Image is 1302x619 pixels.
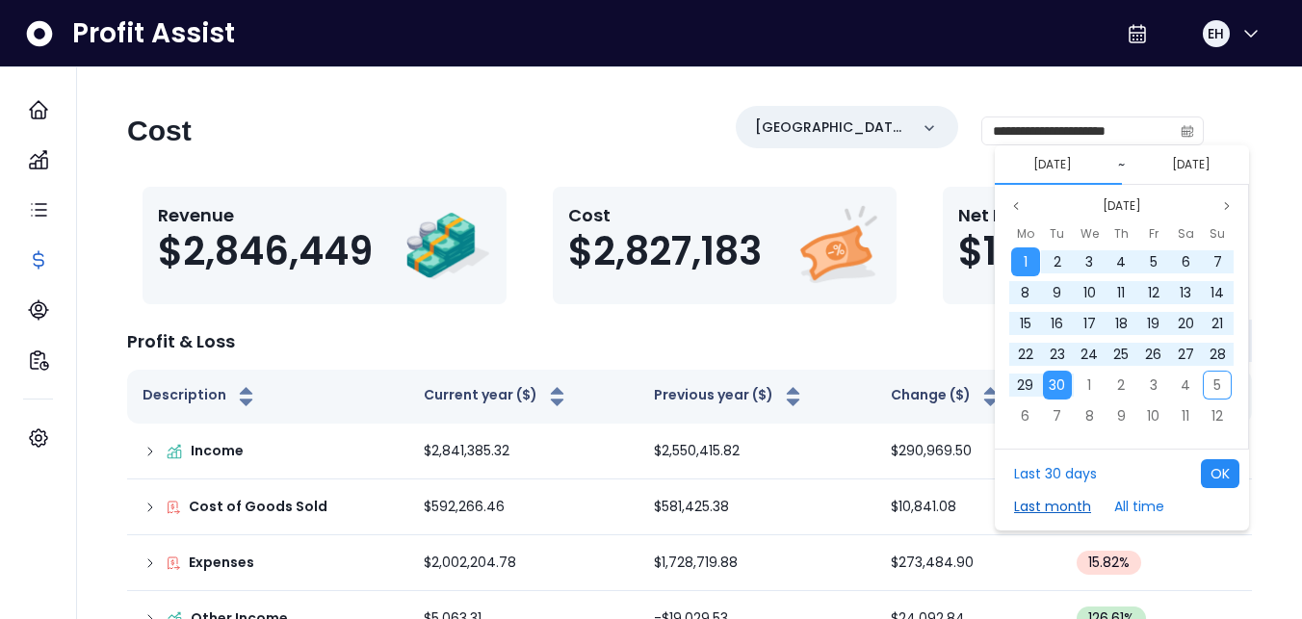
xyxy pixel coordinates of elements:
[1053,406,1061,426] span: 7
[1202,370,1234,400] div: 05 Oct 2025
[1049,375,1065,395] span: 30
[1106,277,1137,308] div: 11 Sep 2025
[1178,314,1194,333] span: 20
[1150,375,1158,395] span: 3
[1169,370,1201,400] div: 04 Oct 2025
[1021,406,1029,426] span: 6
[638,424,875,479] td: $2,550,415.82
[404,202,491,289] img: Revenue
[1041,246,1073,277] div: 02 Sep 2025
[1050,345,1065,364] span: 23
[1150,252,1158,271] span: 5
[1106,339,1137,370] div: 25 Sep 2025
[72,16,235,51] span: Profit Assist
[1147,314,1159,333] span: 19
[1211,283,1224,302] span: 14
[794,202,881,289] img: Cost
[1009,308,1041,339] div: 15 Sep 2025
[408,479,638,535] td: $592,266.46
[958,202,1103,228] p: Net Income
[1213,375,1221,395] span: 5
[1169,221,1201,246] div: Saturday
[1210,345,1226,364] span: 28
[1050,222,1064,245] span: Tu
[1026,153,1080,176] button: Select start date
[1169,400,1201,431] div: 11 Oct 2025
[1117,375,1125,395] span: 2
[1182,406,1189,426] span: 11
[1020,314,1031,333] span: 15
[1211,314,1223,333] span: 21
[1145,345,1161,364] span: 26
[1009,221,1041,246] div: Monday
[1147,406,1159,426] span: 10
[1105,492,1174,521] button: All time
[1074,400,1106,431] div: 08 Oct 2025
[568,228,762,274] span: $2,827,183
[654,385,805,408] button: Previous year ($)
[1085,252,1093,271] span: 3
[958,228,1103,274] span: $19,266
[158,202,373,228] p: Revenue
[1041,221,1073,246] div: Tuesday
[1137,400,1169,431] div: 10 Oct 2025
[1210,222,1225,245] span: Su
[1169,339,1201,370] div: 27 Sep 2025
[1118,155,1125,174] span: ~
[1181,124,1194,138] svg: calendar
[1009,277,1041,308] div: 08 Sep 2025
[1074,370,1106,400] div: 01 Oct 2025
[1054,252,1061,271] span: 2
[1074,277,1106,308] div: 10 Sep 2025
[1182,252,1190,271] span: 6
[1074,246,1106,277] div: 03 Sep 2025
[568,202,762,228] p: Cost
[875,424,1061,479] td: $290,969.50
[1051,314,1063,333] span: 16
[1074,339,1106,370] div: 24 Sep 2025
[1017,222,1034,245] span: Mo
[1202,246,1234,277] div: 07 Sep 2025
[1137,370,1169,400] div: 03 Oct 2025
[1149,222,1159,245] span: Fr
[143,385,258,408] button: Description
[1137,221,1169,246] div: Friday
[1106,246,1137,277] div: 04 Sep 2025
[755,117,908,138] p: [GEOGRAPHIC_DATA]
[1083,314,1096,333] span: 17
[1202,308,1234,339] div: 21 Sep 2025
[875,535,1061,591] td: $273,484.90
[1208,24,1224,43] span: EH
[1211,406,1223,426] span: 12
[408,424,638,479] td: $2,841,385.32
[1074,221,1106,246] div: Wednesday
[1137,277,1169,308] div: 12 Sep 2025
[1017,375,1033,395] span: 29
[1202,221,1234,246] div: Sunday
[189,497,327,517] p: Cost of Goods Sold
[1087,375,1091,395] span: 1
[1041,339,1073,370] div: 23 Sep 2025
[1041,277,1073,308] div: 09 Sep 2025
[1024,252,1028,271] span: 1
[1137,339,1169,370] div: 26 Sep 2025
[189,553,254,573] p: Expenses
[1009,221,1234,431] div: Sep 2025
[1009,339,1041,370] div: 22 Sep 2025
[1169,246,1201,277] div: 06 Sep 2025
[1137,246,1169,277] div: 05 Sep 2025
[1106,400,1137,431] div: 09 Oct 2025
[1106,221,1137,246] div: Thursday
[1115,314,1128,333] span: 18
[891,385,1003,408] button: Change ($)
[1085,406,1094,426] span: 8
[1004,459,1107,488] button: Last 30 days
[1010,200,1022,212] svg: page previous
[1169,277,1201,308] div: 13 Sep 2025
[1164,153,1218,176] button: Select end date
[638,535,875,591] td: $1,728,719.88
[1053,283,1061,302] span: 9
[1215,194,1238,218] button: Next month
[408,535,638,591] td: $2,002,204.78
[1106,370,1137,400] div: 02 Oct 2025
